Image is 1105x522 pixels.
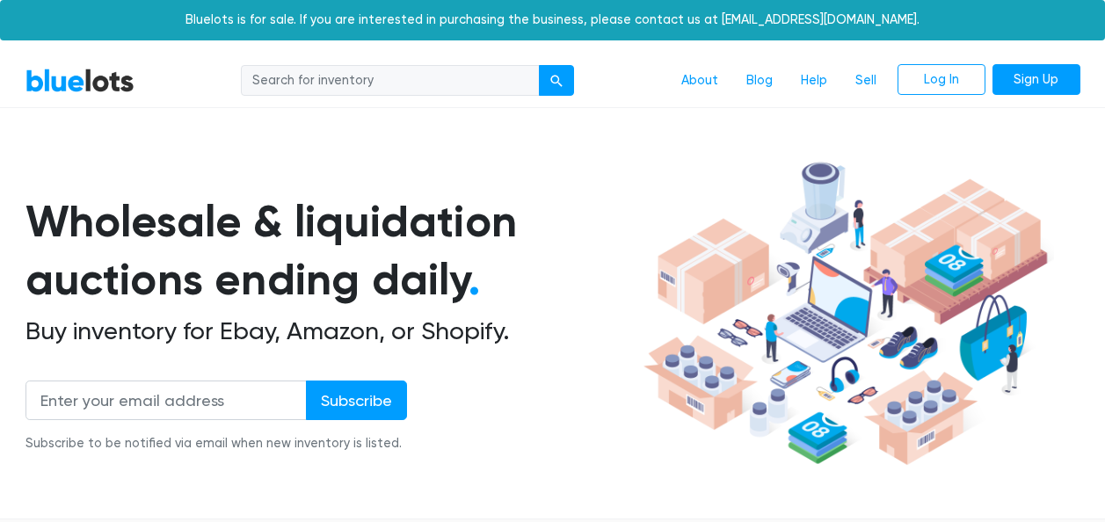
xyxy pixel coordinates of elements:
input: Enter your email address [25,381,307,420]
img: hero-ee84e7d0318cb26816c560f6b4441b76977f77a177738b4e94f68c95b2b83dbb.png [637,154,1054,474]
a: Sell [841,64,891,98]
a: BlueLots [25,68,134,93]
h2: Buy inventory for Ebay, Amazon, or Shopify. [25,316,637,346]
a: Sign Up [992,64,1080,96]
a: Log In [898,64,985,96]
span: . [469,253,480,306]
input: Search for inventory [241,65,540,97]
a: Blog [732,64,787,98]
h1: Wholesale & liquidation auctions ending daily [25,192,637,309]
input: Subscribe [306,381,407,420]
div: Subscribe to be notified via email when new inventory is listed. [25,434,407,453]
a: Help [787,64,841,98]
a: About [667,64,732,98]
